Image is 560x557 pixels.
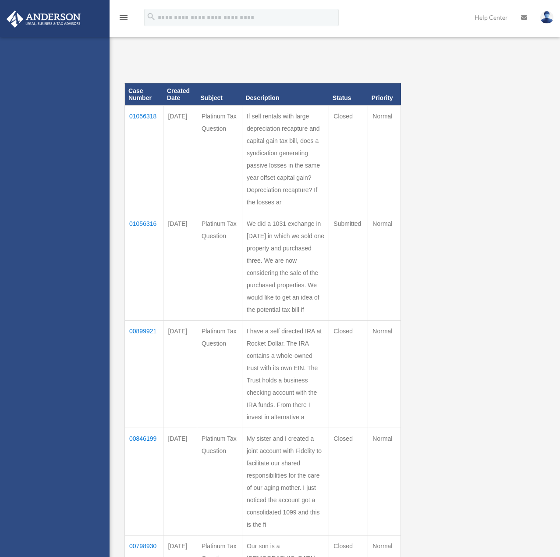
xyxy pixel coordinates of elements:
td: Platinum Tax Question [197,321,242,428]
td: Normal [368,321,401,428]
img: User Pic [540,11,553,24]
th: Priority [368,83,401,106]
th: Created Date [163,83,197,106]
td: Platinum Tax Question [197,428,242,536]
td: 01056316 [125,213,163,321]
td: I have a self directed IRA at Rocket Dollar. The IRA contains a whole-owned trust with its own EI... [242,321,329,428]
td: Platinum Tax Question [197,213,242,321]
td: My sister and I created a joint account with Fidelity to facilitate our shared responsibilities f... [242,428,329,536]
td: [DATE] [163,428,197,536]
th: Status [329,83,368,106]
th: Subject [197,83,242,106]
td: 01056318 [125,106,163,213]
td: Platinum Tax Question [197,106,242,213]
td: [DATE] [163,213,197,321]
td: [DATE] [163,321,197,428]
a: menu [118,15,129,23]
td: Submitted [329,213,368,321]
i: menu [118,12,129,23]
th: Case Number [125,83,163,106]
td: If sell rentals with large depreciation recapture and capital gain tax bill, does a syndication g... [242,106,329,213]
td: We did a 1031 exchange in [DATE] in which we sold one property and purchased three. We are now co... [242,213,329,321]
td: 00899921 [125,321,163,428]
td: Closed [329,428,368,536]
th: Description [242,83,329,106]
td: [DATE] [163,106,197,213]
td: 00846199 [125,428,163,536]
img: Anderson Advisors Platinum Portal [4,11,83,28]
td: Normal [368,428,401,536]
td: Normal [368,213,401,321]
td: Normal [368,106,401,213]
i: search [146,12,156,21]
td: Closed [329,106,368,213]
td: Closed [329,321,368,428]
